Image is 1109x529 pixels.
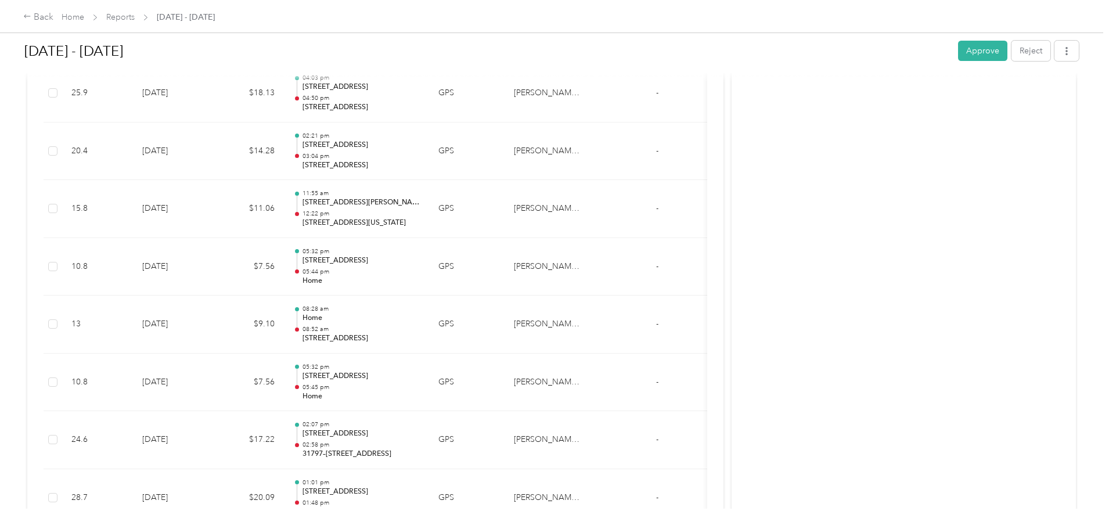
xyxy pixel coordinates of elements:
[106,12,135,22] a: Reports
[656,88,658,98] span: -
[303,478,420,487] p: 01:01 pm
[656,319,658,329] span: -
[505,469,592,527] td: Kamali'i Foster Family Agency
[133,64,214,123] td: [DATE]
[303,305,420,313] p: 08:28 am
[133,238,214,296] td: [DATE]
[303,94,420,102] p: 04:50 pm
[303,210,420,218] p: 12:22 pm
[958,41,1007,61] button: Approve
[62,411,133,469] td: 24.6
[133,180,214,238] td: [DATE]
[62,296,133,354] td: 13
[214,123,284,181] td: $14.28
[303,132,420,140] p: 02:21 pm
[62,12,84,22] a: Home
[214,238,284,296] td: $7.56
[303,276,420,286] p: Home
[133,296,214,354] td: [DATE]
[62,64,133,123] td: 25.9
[62,180,133,238] td: 15.8
[505,296,592,354] td: Kamali'i Foster Family Agency
[24,37,950,65] h1: Sep 16 - 30, 2025
[133,411,214,469] td: [DATE]
[429,180,505,238] td: GPS
[303,82,420,92] p: [STREET_ADDRESS]
[62,238,133,296] td: 10.8
[62,469,133,527] td: 28.7
[133,469,214,527] td: [DATE]
[303,218,420,228] p: [STREET_ADDRESS][US_STATE]
[505,411,592,469] td: Kamali'i Foster Family Agency
[656,203,658,213] span: -
[303,487,420,497] p: [STREET_ADDRESS]
[303,391,420,402] p: Home
[429,64,505,123] td: GPS
[429,411,505,469] td: GPS
[133,123,214,181] td: [DATE]
[505,180,592,238] td: Kamali'i Foster Family Agency
[429,296,505,354] td: GPS
[214,411,284,469] td: $17.22
[303,102,420,113] p: [STREET_ADDRESS]
[303,160,420,171] p: [STREET_ADDRESS]
[303,449,420,459] p: 31797–[STREET_ADDRESS]
[505,354,592,412] td: Kamali'i Foster Family Agency
[303,507,420,517] p: [STREET_ADDRESS]
[429,238,505,296] td: GPS
[303,499,420,507] p: 01:48 pm
[62,123,133,181] td: 20.4
[303,429,420,439] p: [STREET_ADDRESS]
[303,420,420,429] p: 02:07 pm
[303,268,420,276] p: 05:44 pm
[303,383,420,391] p: 05:45 pm
[23,10,53,24] div: Back
[429,354,505,412] td: GPS
[303,255,420,266] p: [STREET_ADDRESS]
[656,492,658,502] span: -
[214,296,284,354] td: $9.10
[303,197,420,208] p: [STREET_ADDRESS][PERSON_NAME][US_STATE]
[157,11,215,23] span: [DATE] - [DATE]
[214,469,284,527] td: $20.09
[303,363,420,371] p: 05:32 pm
[429,123,505,181] td: GPS
[214,354,284,412] td: $7.56
[62,354,133,412] td: 10.8
[1011,41,1050,61] button: Reject
[303,441,420,449] p: 02:58 pm
[656,434,658,444] span: -
[303,247,420,255] p: 05:32 pm
[303,313,420,323] p: Home
[656,261,658,271] span: -
[133,354,214,412] td: [DATE]
[505,238,592,296] td: Kamali'i Foster Family Agency
[1044,464,1109,529] iframe: Everlance-gr Chat Button Frame
[303,325,420,333] p: 08:52 am
[303,333,420,344] p: [STREET_ADDRESS]
[505,64,592,123] td: Kamali'i Foster Family Agency
[656,377,658,387] span: -
[214,180,284,238] td: $11.06
[303,189,420,197] p: 11:55 am
[303,371,420,382] p: [STREET_ADDRESS]
[656,146,658,156] span: -
[505,123,592,181] td: Kamali'i Foster Family Agency
[214,64,284,123] td: $18.13
[303,152,420,160] p: 03:04 pm
[429,469,505,527] td: GPS
[303,140,420,150] p: [STREET_ADDRESS]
